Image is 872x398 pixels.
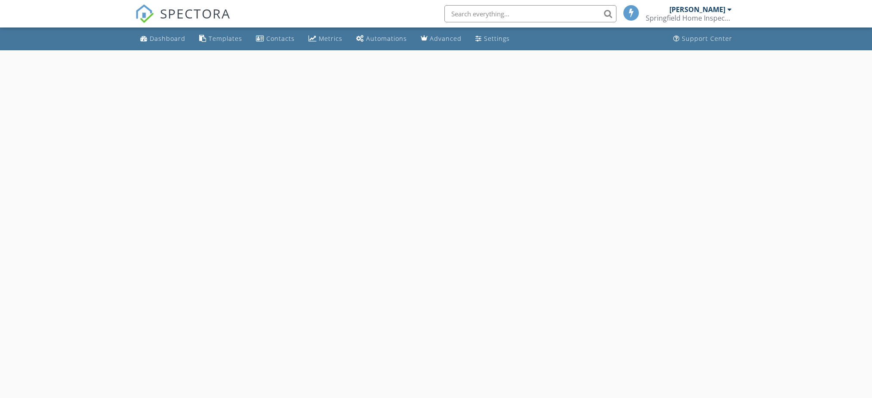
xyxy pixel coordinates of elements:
div: Dashboard [150,34,185,43]
input: Search everything... [444,5,616,22]
a: Metrics [305,31,346,47]
div: Support Center [682,34,732,43]
a: Support Center [670,31,736,47]
div: Metrics [319,34,342,43]
div: Advanced [430,34,462,43]
a: Automations (Basic) [353,31,410,47]
a: Contacts [253,31,298,47]
span: SPECTORA [160,4,231,22]
div: [PERSON_NAME] [669,5,725,14]
div: Springfield Home Inspections LLC [646,14,732,22]
div: Templates [209,34,242,43]
div: Settings [484,34,510,43]
a: Advanced [417,31,465,47]
img: The Best Home Inspection Software - Spectora [135,4,154,23]
a: Templates [196,31,246,47]
a: Dashboard [137,31,189,47]
a: SPECTORA [135,12,231,30]
div: Automations [366,34,407,43]
div: Contacts [266,34,295,43]
a: Settings [472,31,513,47]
